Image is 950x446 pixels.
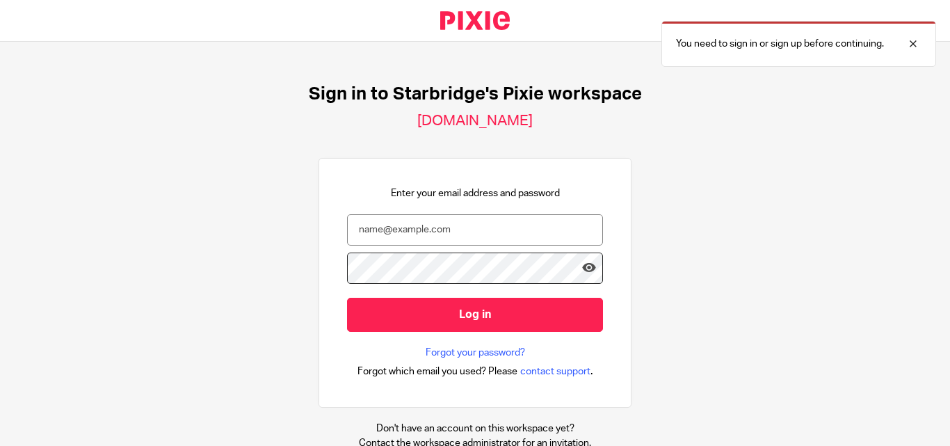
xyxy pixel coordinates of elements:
[426,346,525,360] a: Forgot your password?
[417,112,533,130] h2: [DOMAIN_NAME]
[347,214,603,246] input: name@example.com
[357,363,593,379] div: .
[309,83,642,105] h1: Sign in to Starbridge's Pixie workspace
[391,186,560,200] p: Enter your email address and password
[357,365,517,379] span: Forgot which email you used? Please
[359,422,591,436] p: Don't have an account on this workspace yet?
[520,365,590,379] span: contact support
[347,298,603,332] input: Log in
[676,37,884,51] p: You need to sign in or sign up before continuing.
